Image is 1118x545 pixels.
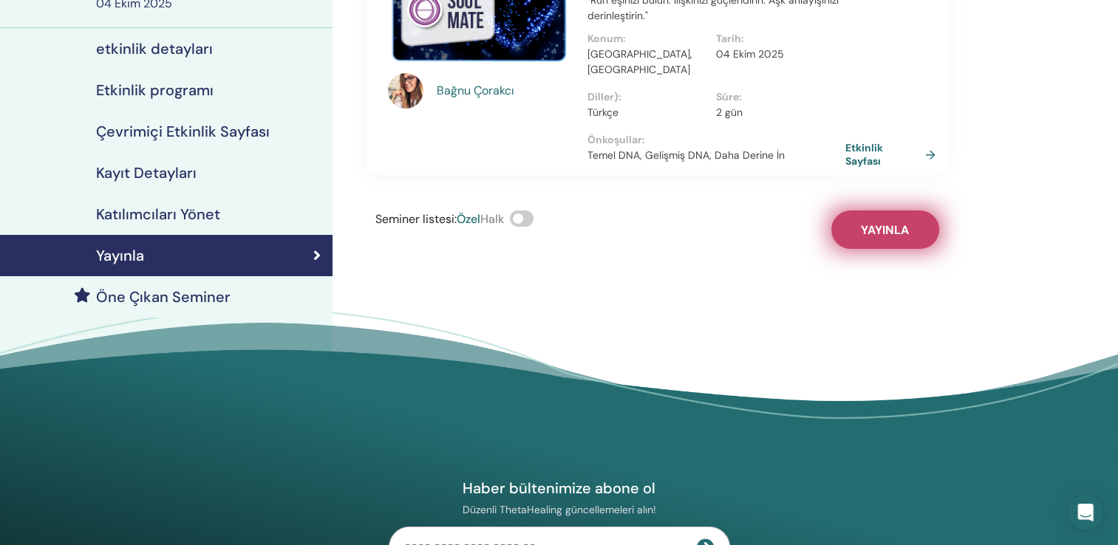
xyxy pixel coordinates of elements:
span: Seminer listesi : [375,211,457,227]
p: Konum : [587,31,707,47]
a: Bağnu Çorakcı [437,82,573,100]
p: 2 gün [716,105,836,120]
span: Özel [457,211,480,227]
div: Intercom Messenger'ı açın [1068,495,1103,530]
p: Temel DNA, Gelişmiş DNA, Daha Derine İn [587,148,845,163]
h4: Öne Çıkan Seminer [96,288,231,306]
h4: etkinlik detayları [96,40,213,58]
p: 04 Ekim 2025 [716,47,836,62]
p: Türkçe [587,105,707,120]
p: Diller) : [587,89,707,105]
span: Yayınla [861,222,909,238]
h4: Çevrimiçi Etkinlik Sayfası [96,123,270,140]
button: Yayınla [831,210,939,249]
h4: Katılımcıları Yönet [96,205,220,223]
p: Süre : [716,89,836,105]
h4: Yayınla [96,247,144,264]
span: Halk [480,211,504,227]
h4: Kayıt Detayları [96,164,197,182]
p: [GEOGRAPHIC_DATA], [GEOGRAPHIC_DATA] [587,47,707,78]
p: Düzenli ThetaHealing güncellemeleri alın! [389,503,730,516]
h4: Haber bültenimize abone ol [389,479,730,498]
img: default.jpg [388,73,423,109]
a: Etkinlik Sayfası [845,141,941,168]
p: Tarih : [716,31,836,47]
h4: Etkinlik programı [96,81,214,99]
p: Önkoşullar : [587,132,845,148]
